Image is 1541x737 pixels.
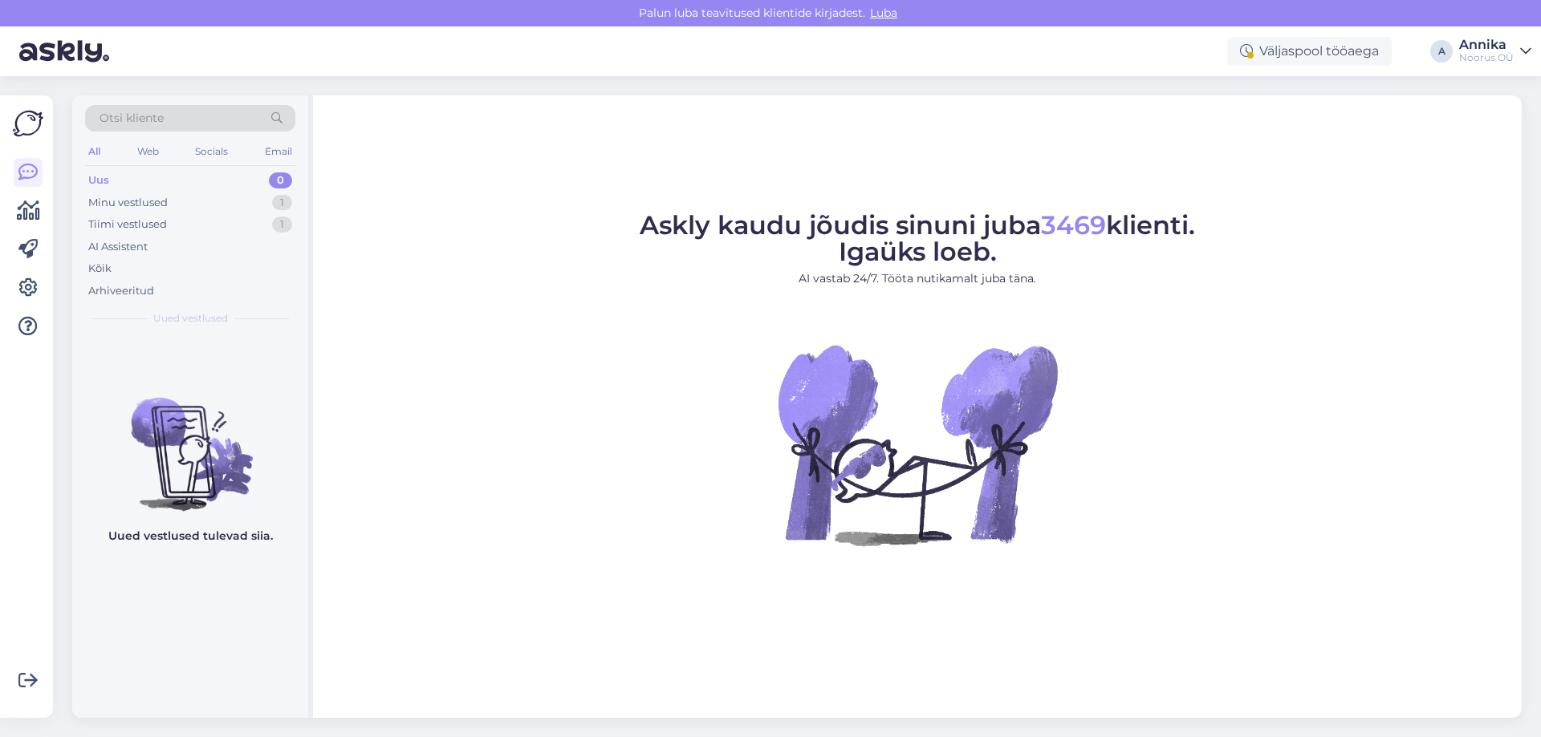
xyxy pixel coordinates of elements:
[1227,37,1392,66] div: Väljaspool tööaega
[88,239,148,255] div: AI Assistent
[192,141,231,162] div: Socials
[640,270,1195,287] p: AI vastab 24/7. Tööta nutikamalt juba täna.
[88,172,109,188] div: Uus
[1459,51,1514,64] div: Noorus OÜ
[773,300,1062,589] img: No Chat active
[640,209,1195,267] span: Askly kaudu jõudis sinuni juba klienti. Igaüks loeb.
[13,108,43,139] img: Askly Logo
[1430,40,1453,63] div: A
[272,195,292,211] div: 1
[85,141,104,162] div: All
[100,110,164,127] span: Otsi kliente
[865,6,902,20] span: Luba
[272,217,292,233] div: 1
[1041,209,1106,241] span: 3469
[88,195,168,211] div: Minu vestlused
[88,217,167,233] div: Tiimi vestlused
[262,141,295,162] div: Email
[269,172,292,188] div: 0
[1459,38,1531,64] a: AnnikaNoorus OÜ
[134,141,162,162] div: Web
[1459,38,1514,51] div: Annika
[72,369,308,513] img: No chats
[88,261,112,277] div: Kõik
[108,528,273,545] p: Uued vestlused tulevad siia.
[88,283,154,299] div: Arhiveeritud
[153,311,228,326] span: Uued vestlused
